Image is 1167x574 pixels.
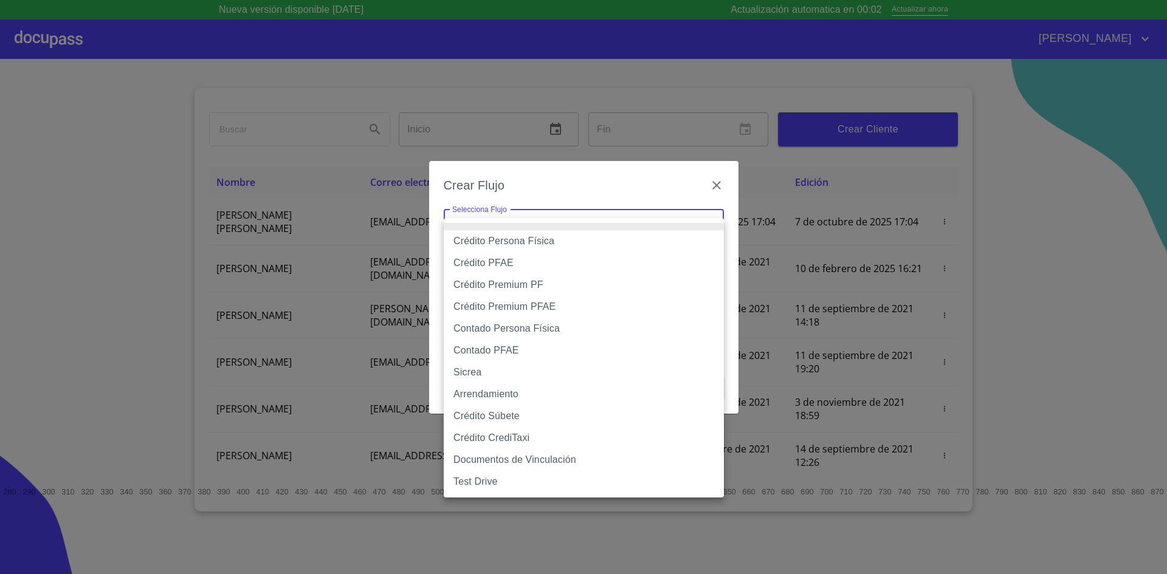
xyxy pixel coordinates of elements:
li: Crédito Persona Física [444,230,724,252]
li: Test Drive [444,471,724,493]
li: Arrendamiento [444,383,724,405]
li: None [444,223,724,230]
li: Crédito Premium PF [444,274,724,296]
li: Crédito PFAE [444,252,724,274]
li: Sicrea [444,361,724,383]
li: Crédito Premium PFAE [444,296,724,318]
li: Documentos de Vinculación [444,449,724,471]
li: Crédito Súbete [444,405,724,427]
li: Crédito CrediTaxi [444,427,724,449]
li: Contado Persona Física [444,318,724,340]
li: Contado PFAE [444,340,724,361]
